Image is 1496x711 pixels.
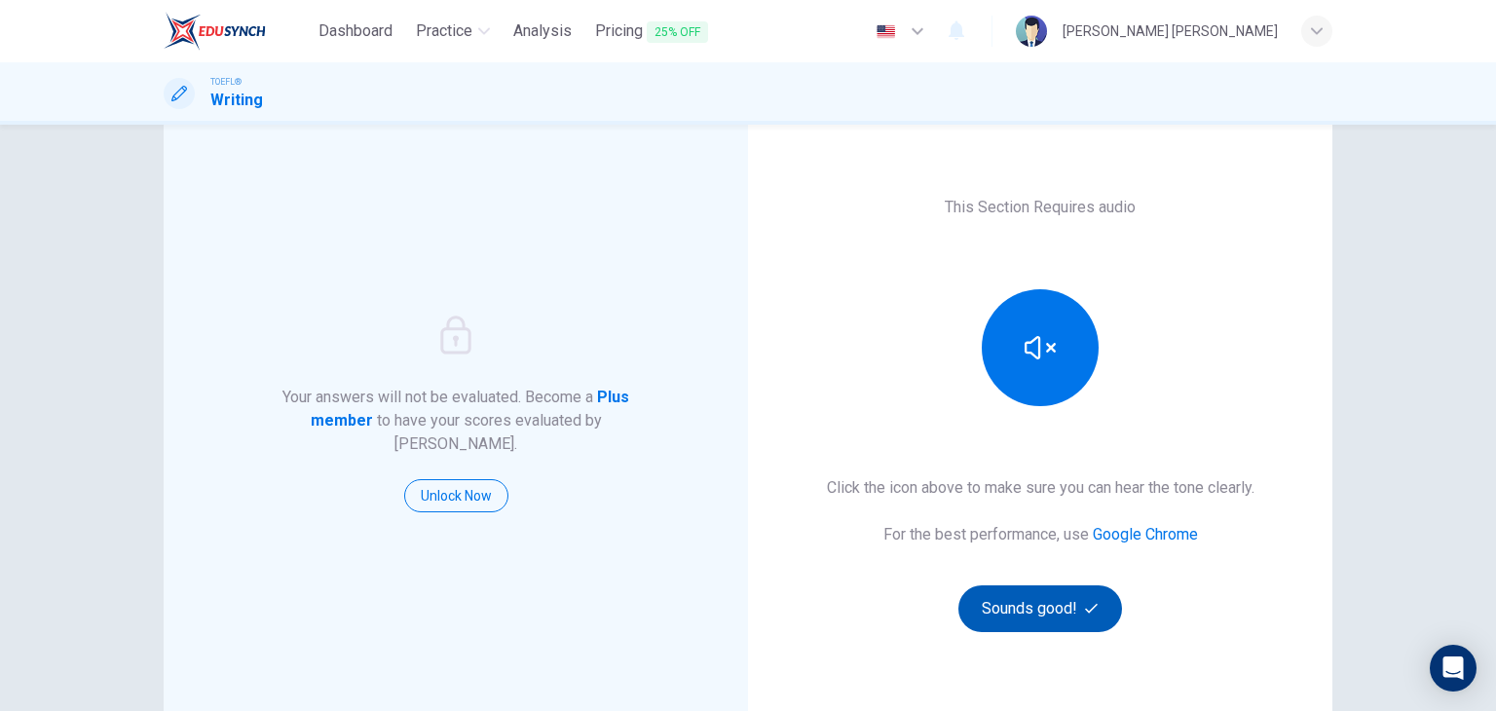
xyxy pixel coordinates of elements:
h6: Click the icon above to make sure you can hear the tone clearly. [827,476,1254,500]
span: Practice [416,19,472,43]
button: Dashboard [311,14,400,49]
a: Google Chrome [1093,525,1198,543]
span: Pricing [595,19,708,44]
a: Analysis [505,14,580,50]
h1: Writing [210,89,263,112]
button: Analysis [505,14,580,49]
button: Sounds good! [958,585,1122,632]
h6: Your answers will not be evaluated. Become a to have your scores evaluated by [PERSON_NAME]. [280,386,632,456]
button: Pricing25% OFF [587,14,716,50]
span: Analysis [513,19,572,43]
strong: Plus member [311,388,630,430]
img: Profile picture [1016,16,1047,47]
a: Dashboard [311,14,400,50]
button: Unlock Now [404,479,508,512]
h6: For the best performance, use [883,523,1198,546]
img: EduSynch logo [164,12,266,51]
span: Dashboard [318,19,393,43]
div: [PERSON_NAME] [PERSON_NAME] [1063,19,1278,43]
button: Practice [408,14,498,49]
a: EduSynch logo [164,12,311,51]
h6: This Section Requires audio [945,196,1136,219]
span: 25% OFF [647,21,708,43]
span: TOEFL® [210,75,242,89]
div: Open Intercom Messenger [1430,645,1477,692]
img: en [874,24,898,39]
